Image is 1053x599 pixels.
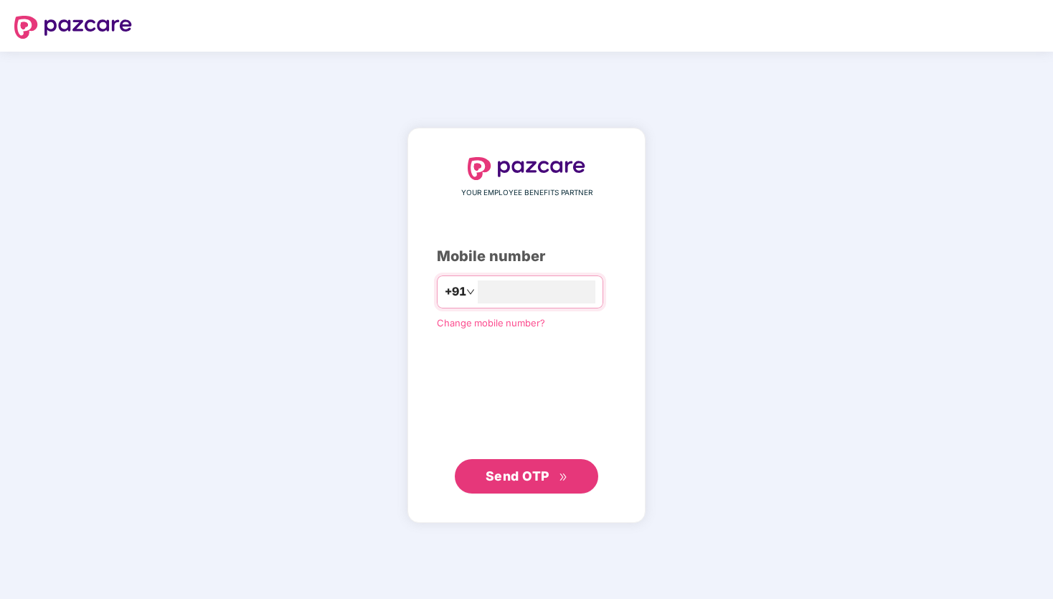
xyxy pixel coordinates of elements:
[445,283,466,301] span: +91
[486,468,549,484] span: Send OTP
[14,16,132,39] img: logo
[468,157,585,180] img: logo
[437,317,545,329] a: Change mobile number?
[437,245,616,268] div: Mobile number
[461,187,592,199] span: YOUR EMPLOYEE BENEFITS PARTNER
[455,459,598,494] button: Send OTPdouble-right
[559,473,568,482] span: double-right
[466,288,475,296] span: down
